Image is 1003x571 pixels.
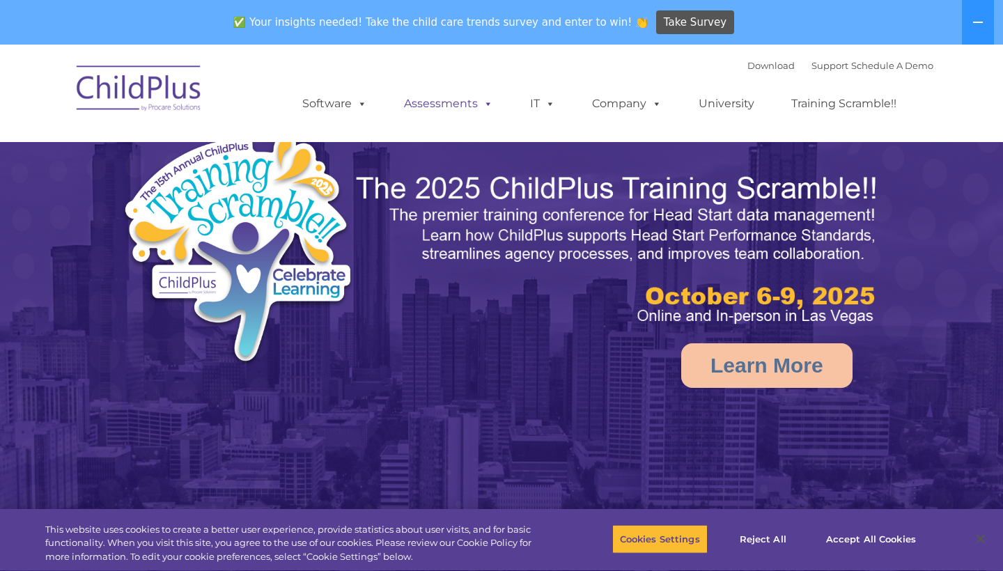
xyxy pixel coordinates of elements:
a: IT [516,90,569,118]
img: ChildPlus by Procare Solutions [70,56,209,125]
a: Download [747,60,795,71]
a: Learn More [681,343,853,388]
a: Software [288,90,381,118]
button: Cookies Settings [612,524,708,554]
a: Take Survey [656,10,735,35]
button: Accept All Cookies [818,524,924,554]
font: | [747,60,933,71]
a: University [685,90,768,118]
button: Close [965,524,996,554]
a: Company [578,90,676,118]
span: Take Survey [664,10,726,35]
span: ✅ Your insights needed! Take the child care trends survey and enter to win! 👏 [228,9,654,36]
button: Reject All [720,524,807,554]
a: Assessments [390,90,507,118]
a: Schedule A Demo [851,60,933,71]
a: Support [811,60,848,71]
span: Phone number [194,149,253,159]
a: Training Scramble!! [777,90,910,118]
span: Last name [194,92,236,102]
div: This website uses cookies to create a better user experience, provide statistics about user visit... [45,523,552,564]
